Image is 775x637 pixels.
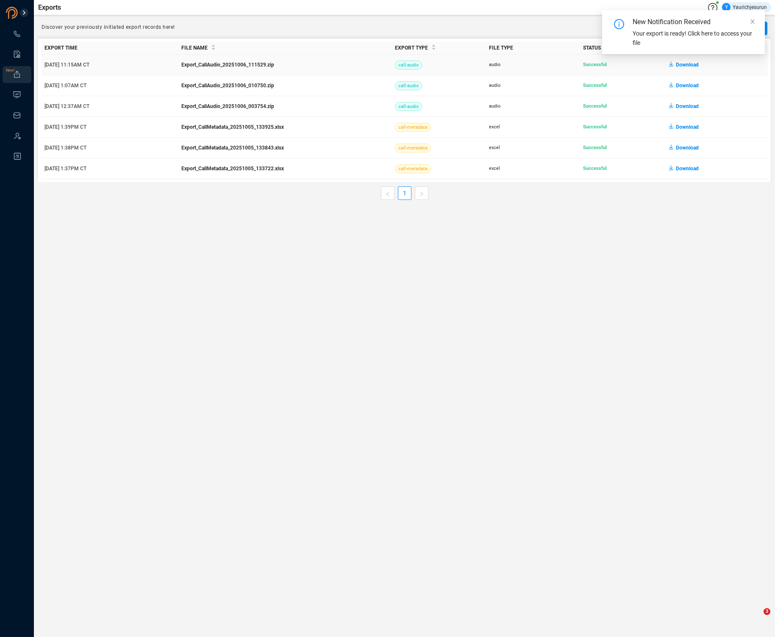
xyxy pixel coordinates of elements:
[395,61,422,69] span: call-audio
[669,141,699,155] button: Download
[486,75,580,96] td: audio
[181,45,208,51] span: File Name
[583,103,607,109] span: Successful
[633,17,721,27] div: New Notification Received
[385,191,390,197] span: left
[486,158,580,179] td: excel
[395,164,431,173] span: call-metadata
[583,145,607,150] span: Successful
[44,166,86,172] span: [DATE] 1:37PM CT
[178,96,392,117] td: Export_CallAudio_20251006_003754.zip
[211,47,216,51] span: caret-down
[38,3,61,13] span: Exports
[486,96,580,117] td: audio
[676,120,699,134] span: Download
[3,107,31,124] li: Inbox
[41,42,178,55] th: Export Time
[486,42,580,55] th: File Type
[381,186,394,200] button: left
[486,117,580,138] td: excel
[44,103,89,109] span: [DATE] 12:37AM CT
[676,141,699,155] span: Download
[764,608,770,615] span: 3
[178,75,392,96] td: Export_CallAudio_20251006_010750.zip
[583,166,607,171] span: Successful
[676,162,699,175] span: Download
[398,187,411,199] a: 1
[178,158,392,179] td: Export_CallMetadata_20251005_133722.xlsx
[6,7,53,19] img: prodigal-logo
[486,138,580,158] td: excel
[3,66,31,83] li: Exports
[580,42,665,55] th: Status
[3,25,31,42] li: Interactions
[676,100,699,113] span: Download
[669,120,699,134] button: Download
[486,55,580,75] td: audio
[583,124,607,130] span: Successful
[583,62,607,67] span: Successful
[3,86,31,103] li: Visuals
[178,55,392,75] td: Export_CallAudio_20251006_111529.zip
[44,145,86,151] span: [DATE] 1:38PM CT
[669,58,699,72] button: Download
[431,47,436,51] span: caret-down
[750,19,756,25] span: close
[669,100,699,113] button: Download
[6,62,14,79] span: New!
[13,70,21,79] a: New!
[725,3,728,11] span: Y
[3,46,31,63] li: Smart Reports
[178,117,392,138] td: Export_CallMetadata_20251005_133925.xlsx
[746,608,767,629] iframe: Intercom live chat
[42,24,175,30] span: Discover your previously initiated export records here!
[676,58,699,72] span: Download
[583,83,607,88] span: Successful
[431,43,436,48] span: caret-up
[395,123,431,132] span: call-metadata
[211,43,216,48] span: caret-up
[415,186,428,200] li: Next Page
[395,144,431,152] span: call-metadata
[395,102,422,111] span: call-audio
[395,45,428,51] span: Export Type
[44,62,89,68] span: [DATE] 11:15AM CT
[381,186,394,200] li: Previous Page
[44,124,86,130] span: [DATE] 1:39PM CT
[669,79,699,92] button: Download
[395,81,422,90] span: call-audio
[669,162,699,175] button: Download
[44,83,86,89] span: [DATE] 1:07AM CT
[633,29,755,47] div: Your export is ready! Click here to access your file
[676,79,699,92] span: Download
[415,186,428,200] button: right
[722,3,767,11] div: Yaurichjesurun
[178,138,392,158] td: Export_CallMetadata_20251005_133843.xlsx
[614,19,624,29] span: info-circle
[419,191,424,197] span: right
[398,186,411,200] li: 1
